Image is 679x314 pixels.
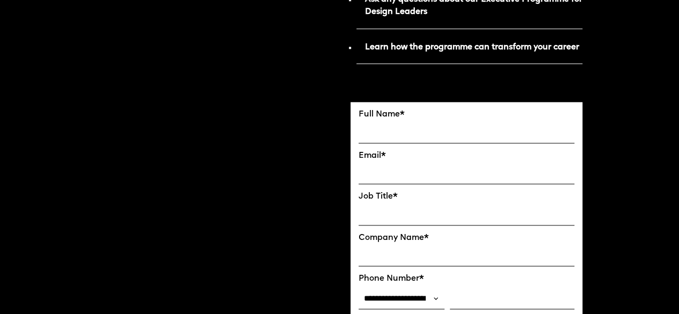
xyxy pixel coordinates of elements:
label: Phone Number [359,274,575,284]
label: Company Name [359,233,575,243]
label: Job Title [359,192,575,202]
label: Email [359,151,575,161]
strong: Learn how the programme can transform your career [365,43,579,52]
label: Full Name [359,110,575,120]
